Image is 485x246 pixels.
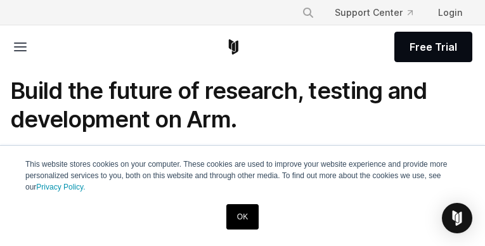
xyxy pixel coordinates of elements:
[226,39,242,55] a: Corellium Home
[394,32,472,62] a: Free Trial
[36,183,85,191] a: Privacy Policy.
[325,1,423,24] a: Support Center
[292,1,472,24] div: Navigation Menu
[10,144,475,178] p: We’re on the lookout for great minds to help us deliver stellar experiences across the digital ec...
[410,39,457,55] span: Free Trial
[297,1,320,24] button: Search
[442,203,472,233] div: Open Intercom Messenger
[428,1,472,24] a: Login
[226,204,259,230] a: OK
[25,159,460,193] p: This website stores cookies on your computer. These cookies are used to improve your website expe...
[10,77,475,134] h1: Build the future of research, testing and development on Arm.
